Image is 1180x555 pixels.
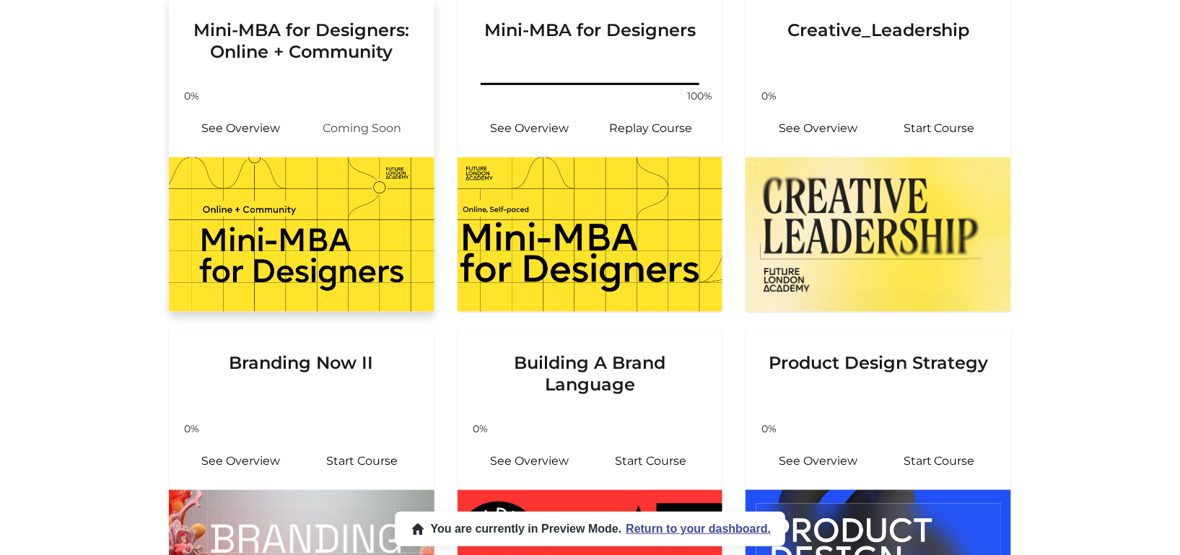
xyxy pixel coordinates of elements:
a: Mini-MBA for Designers: Online + Community: See Overview [180,111,302,146]
span: 100% [682,89,717,104]
a: Building A Brand Language: Resume Course [590,444,712,478]
h3: Branding Now II [186,329,417,396]
span: 0% [463,421,498,437]
a: Mini-MBA for Designers: Resume Course [590,111,712,146]
h3: Building A Brand Language [475,329,706,396]
a: Product Design Strategy : Resume Course [878,444,1000,478]
a: Branding Now II: See Overview [180,444,302,478]
button: You are currently in Preview Mode.Return to your dashboard. [395,512,786,546]
a: Mini-MBA for Designers: See Overview [469,111,590,146]
a: Building A Brand Language [458,329,723,413]
h3: Product Design Strategy [763,329,994,396]
a: Product Design Strategy : See Overview [757,444,878,478]
span: 0% [175,89,209,104]
span: Return to your dashboard. [626,523,771,536]
span: 0% [751,421,786,437]
span: 0% [751,89,786,104]
a: Branding Now II [169,329,434,413]
a: Creative_Leadership: See Overview [757,111,878,146]
span: Coming Soon [302,111,423,146]
a: Branding Now II: Resume Course [302,444,423,478]
a: Product Design Strategy [746,329,1011,413]
a: Creative_Leadership: Resume Course [878,111,1000,146]
a: Building A Brand Language: See Overview [469,444,590,478]
span: 0% [175,421,209,437]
